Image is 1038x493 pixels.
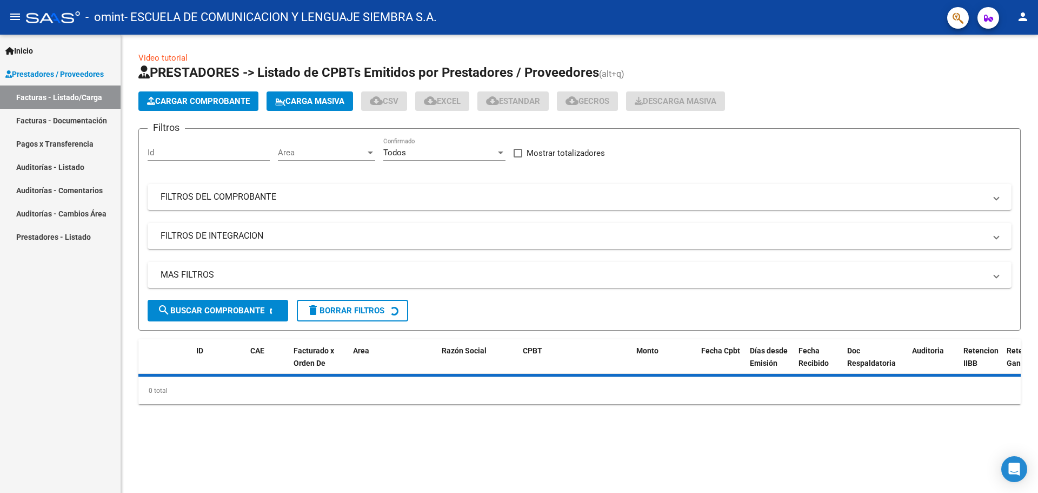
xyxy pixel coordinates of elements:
[1001,456,1027,482] div: Open Intercom Messenger
[383,148,406,157] span: Todos
[192,339,246,387] datatable-header-cell: ID
[750,346,788,367] span: Días desde Emisión
[437,339,518,387] datatable-header-cell: Razón Social
[599,69,624,79] span: (alt+q)
[746,339,794,387] datatable-header-cell: Días desde Emisión
[959,339,1002,387] datatable-header-cell: Retencion IIBB
[307,304,320,317] mat-icon: delete
[148,120,185,135] h3: Filtros
[697,339,746,387] datatable-header-cell: Fecha Cpbt
[794,339,843,387] datatable-header-cell: Fecha Recibido
[912,346,944,355] span: Auditoria
[250,346,264,355] span: CAE
[246,339,289,387] datatable-header-cell: CAE
[353,346,369,355] span: Area
[138,65,599,80] span: PRESTADORES -> Listado de CPBTs Emitidos por Prestadores / Proveedores
[424,96,461,106] span: EXCEL
[1016,10,1029,23] mat-icon: person
[161,191,986,203] mat-panel-title: FILTROS DEL COMPROBANTE
[9,10,22,23] mat-icon: menu
[415,91,469,111] button: EXCEL
[124,5,437,29] span: - ESCUELA DE COMUNICACION Y LENGUAJE SIEMBRA S.A.
[148,300,288,321] button: Buscar Comprobante
[442,346,487,355] span: Razón Social
[847,346,896,367] span: Doc Respaldatoria
[85,5,124,29] span: - omint
[963,346,999,367] span: Retencion IIBB
[632,339,697,387] datatable-header-cell: Monto
[278,148,365,157] span: Area
[294,346,334,367] span: Facturado x Orden De
[636,346,658,355] span: Monto
[161,269,986,281] mat-panel-title: MAS FILTROS
[523,346,542,355] span: CPBT
[161,230,986,242] mat-panel-title: FILTROS DE INTEGRACION
[518,339,632,387] datatable-header-cell: CPBT
[635,96,716,106] span: Descarga Masiva
[157,306,264,315] span: Buscar Comprobante
[424,94,437,107] mat-icon: cloud_download
[361,91,407,111] button: CSV
[908,339,959,387] datatable-header-cell: Auditoria
[843,339,908,387] datatable-header-cell: Doc Respaldatoria
[370,94,383,107] mat-icon: cloud_download
[148,262,1012,288] mat-expansion-panel-header: MAS FILTROS
[148,184,1012,210] mat-expansion-panel-header: FILTROS DEL COMPROBANTE
[5,45,33,57] span: Inicio
[138,53,188,63] a: Video tutorial
[267,91,353,111] button: Carga Masiva
[701,346,740,355] span: Fecha Cpbt
[565,94,578,107] mat-icon: cloud_download
[157,304,170,317] mat-icon: search
[527,147,605,160] span: Mostrar totalizadores
[626,91,725,111] button: Descarga Masiva
[196,346,203,355] span: ID
[275,96,344,106] span: Carga Masiva
[486,94,499,107] mat-icon: cloud_download
[486,96,540,106] span: Estandar
[557,91,618,111] button: Gecros
[626,91,725,111] app-download-masive: Descarga masiva de comprobantes (adjuntos)
[289,339,349,387] datatable-header-cell: Facturado x Orden De
[147,96,250,106] span: Cargar Comprobante
[477,91,549,111] button: Estandar
[307,306,384,315] span: Borrar Filtros
[138,91,258,111] button: Cargar Comprobante
[370,96,398,106] span: CSV
[799,346,829,367] span: Fecha Recibido
[565,96,609,106] span: Gecros
[138,377,1021,404] div: 0 total
[297,300,408,321] button: Borrar Filtros
[148,223,1012,249] mat-expansion-panel-header: FILTROS DE INTEGRACION
[349,339,422,387] datatable-header-cell: Area
[5,68,104,80] span: Prestadores / Proveedores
